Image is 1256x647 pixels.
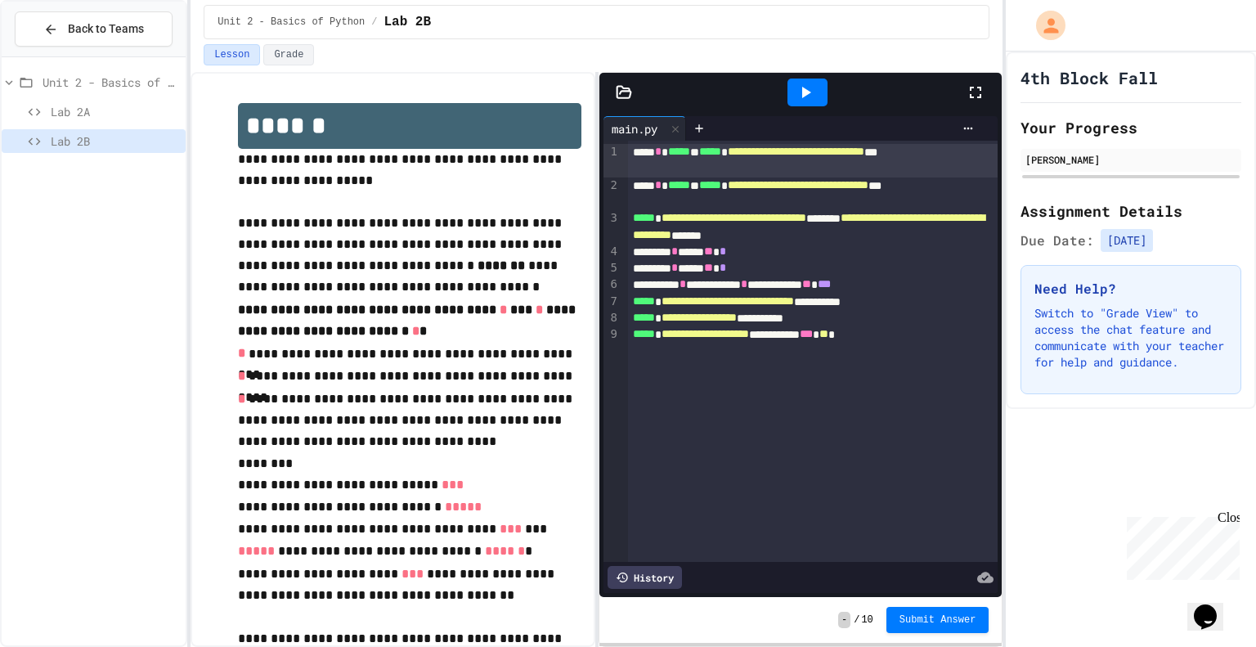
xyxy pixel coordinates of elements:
div: 5 [603,260,620,276]
p: Switch to "Grade View" to access the chat feature and communicate with your teacher for help and ... [1034,305,1227,371]
div: Chat with us now!Close [7,7,113,104]
div: main.py [603,120,666,137]
div: 2 [603,177,620,211]
button: Lesson [204,44,260,65]
span: Lab 2A [51,103,179,120]
iframe: chat widget [1120,510,1240,580]
h1: 4th Block Fall [1020,66,1158,89]
span: Submit Answer [899,613,976,627]
span: Unit 2 - Basics of Python [43,74,179,91]
div: 4 [603,244,620,260]
div: 7 [603,294,620,310]
button: Back to Teams [15,11,173,47]
div: 6 [603,276,620,293]
button: Grade [263,44,314,65]
span: Lab 2B [384,12,431,32]
span: [DATE] [1101,229,1153,252]
h3: Need Help? [1034,279,1227,299]
span: Back to Teams [68,20,144,38]
div: [PERSON_NAME] [1025,152,1236,167]
h2: Your Progress [1020,116,1241,139]
span: Lab 2B [51,133,179,150]
span: Unit 2 - Basics of Python [218,16,365,29]
span: / [854,613,859,627]
div: History [608,566,682,589]
button: Submit Answer [886,607,989,633]
span: - [838,612,850,628]
div: 9 [603,326,620,343]
span: / [371,16,377,29]
div: main.py [603,116,686,141]
div: 3 [603,210,620,244]
span: 10 [861,613,872,627]
iframe: chat widget [1187,582,1240,631]
h2: Assignment Details [1020,200,1241,222]
div: 1 [603,144,620,177]
div: 8 [603,310,620,326]
span: Due Date: [1020,231,1094,250]
div: My Account [1019,7,1070,44]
